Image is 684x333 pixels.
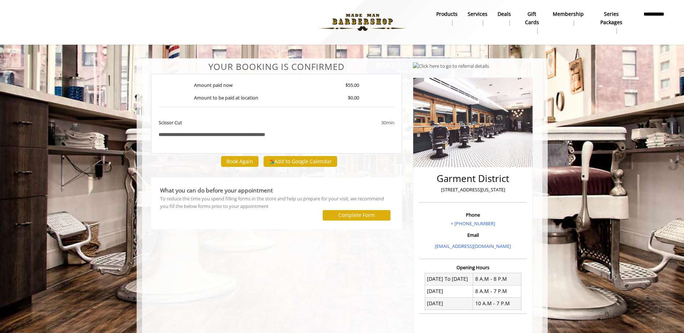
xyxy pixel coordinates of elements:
[473,297,521,310] td: 10 A.M - 7 P.M
[151,62,402,71] center: Your Booking is confirmed
[323,119,394,126] div: 30min
[425,273,473,285] td: [DATE] To [DATE]
[473,285,521,297] td: 8 A.M - 7 P.M
[313,3,412,42] img: Made Man Barbershop logo
[436,10,458,18] b: products
[160,195,393,210] div: To reduce the time you spend filling forms in the store and help us prepare for your visit, we re...
[348,94,359,101] b: $0.00
[264,156,337,167] button: Add to Google Calendar
[473,273,521,285] td: 8 A.M - 8 P.M
[323,210,390,221] button: Complete Form
[435,243,511,249] a: [EMAIL_ADDRESS][DOMAIN_NAME]
[498,10,511,18] b: Deals
[516,9,548,36] a: Gift cardsgift cards
[493,9,516,28] a: DealsDeals
[431,9,463,28] a: Productsproducts
[419,265,527,270] h3: Opening Hours
[594,10,629,26] b: Series packages
[194,82,233,88] b: Amount paid now
[159,119,182,126] b: Scissor Cut
[589,9,634,36] a: Series packagesSeries packages
[338,212,375,218] label: Complete Form
[160,186,273,194] b: What you can do before your appointment
[345,82,359,88] b: $55.00
[468,10,487,18] b: Services
[425,285,473,297] td: [DATE]
[421,173,525,184] h2: Garment District
[421,212,525,217] h3: Phone
[221,156,259,166] button: Book Again
[421,232,525,237] h3: Email
[413,62,489,70] img: Click here to go to referral details
[548,9,589,28] a: MembershipMembership
[194,94,258,101] b: Amount to be paid at location
[521,10,543,26] b: gift cards
[463,9,493,28] a: ServicesServices
[421,186,525,194] p: [STREET_ADDRESS][US_STATE]
[553,10,584,18] b: Membership
[425,297,473,310] td: [DATE]
[451,220,495,227] a: + [PHONE_NUMBER]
